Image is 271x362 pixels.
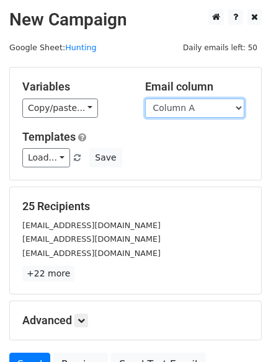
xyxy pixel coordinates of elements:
[89,148,122,167] button: Save
[179,43,262,52] a: Daily emails left: 50
[22,249,161,258] small: [EMAIL_ADDRESS][DOMAIN_NAME]
[179,41,262,55] span: Daily emails left: 50
[9,43,97,52] small: Google Sheet:
[22,266,74,281] a: +22 more
[65,43,96,52] a: Hunting
[22,80,127,94] h5: Variables
[9,9,262,30] h2: New Campaign
[22,200,249,213] h5: 25 Recipients
[22,130,76,143] a: Templates
[22,314,249,327] h5: Advanced
[22,99,98,118] a: Copy/paste...
[22,148,70,167] a: Load...
[145,80,249,94] h5: Email column
[22,234,161,244] small: [EMAIL_ADDRESS][DOMAIN_NAME]
[22,221,161,230] small: [EMAIL_ADDRESS][DOMAIN_NAME]
[209,302,271,362] iframe: Chat Widget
